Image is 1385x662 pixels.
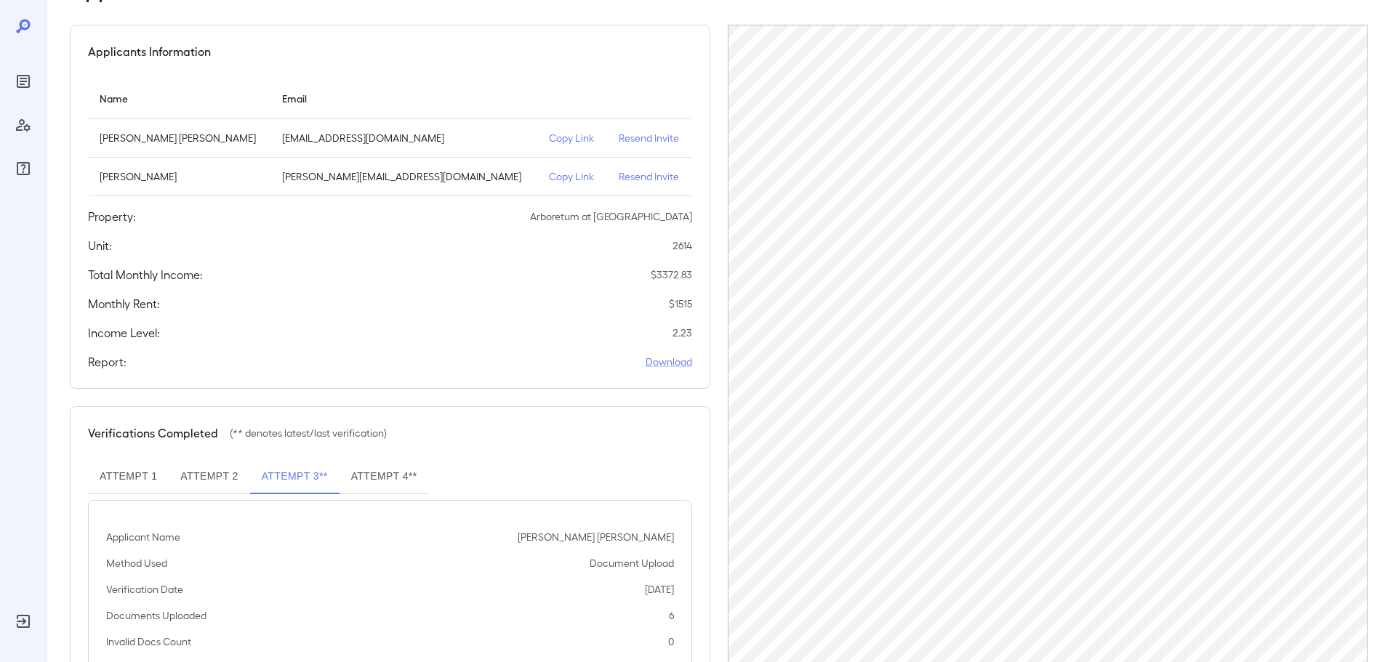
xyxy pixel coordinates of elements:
[669,296,692,311] p: $ 1515
[106,634,191,649] p: Invalid Docs Count
[549,131,595,145] p: Copy Link
[282,131,526,145] p: [EMAIL_ADDRESS][DOMAIN_NAME]
[12,157,35,180] div: FAQ
[88,43,211,60] h5: Applicants Information
[645,582,674,597] p: [DATE]
[88,208,136,225] h5: Property:
[100,169,259,184] p: [PERSON_NAME]
[88,459,169,494] button: Attempt 1
[549,169,595,184] p: Copy Link
[88,78,692,196] table: simple table
[100,131,259,145] p: [PERSON_NAME] [PERSON_NAME]
[12,113,35,137] div: Manage Users
[12,610,35,633] div: Log Out
[88,78,270,119] th: Name
[530,209,692,224] p: Arboretum at [GEOGRAPHIC_DATA]
[518,530,674,544] p: [PERSON_NAME] [PERSON_NAME]
[619,169,681,184] p: Resend Invite
[673,238,692,253] p: 2614
[106,608,206,623] p: Documents Uploaded
[12,70,35,93] div: Reports
[88,324,160,342] h5: Income Level:
[673,326,692,340] p: 2.23
[668,634,674,649] p: 0
[106,530,180,544] p: Applicant Name
[646,355,692,369] a: Download
[106,556,167,570] p: Method Used
[669,608,674,623] p: 6
[88,353,127,371] h5: Report:
[340,459,429,494] button: Attempt 4**
[282,169,526,184] p: [PERSON_NAME][EMAIL_ADDRESS][DOMAIN_NAME]
[88,266,203,283] h5: Total Monthly Income:
[88,424,218,442] h5: Verifications Completed
[270,78,537,119] th: Email
[590,556,674,570] p: Document Upload
[106,582,183,597] p: Verification Date
[230,426,387,440] p: (** denotes latest/last verification)
[169,459,249,494] button: Attempt 2
[250,459,340,494] button: Attempt 3**
[619,131,681,145] p: Resend Invite
[88,237,112,254] h5: Unit:
[651,267,692,282] p: $ 3372.83
[88,295,160,312] h5: Monthly Rent:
